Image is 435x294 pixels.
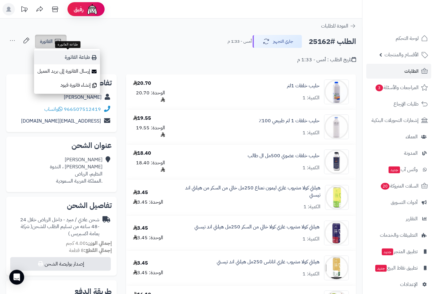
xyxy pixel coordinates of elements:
span: جديد [382,249,393,255]
a: إنشاء فاتورة قيود [34,78,100,92]
h2: تفاصيل الشحن [11,202,112,209]
small: أمس - 1:33 م [228,38,252,45]
a: حليب خلفات عضوي 500مل ال طالب [248,152,320,159]
a: [EMAIL_ADDRESS][DOMAIN_NAME] [21,117,101,125]
button: جاري التجهيز [253,35,302,48]
span: المراجعات والأسئلة [375,83,419,92]
h2: عنوان الشحن [11,142,112,149]
a: السلات المتروكة20 [366,179,431,193]
span: التطبيقات والخدمات [380,231,418,240]
span: الأقسام والمنتجات [385,50,419,59]
img: 1728338857-10544f0e-21e7-46f9-b46f-b0de6f9b8b07-90x90.jpeg [324,115,349,139]
a: واتساب [44,106,63,113]
a: الفاتورة [35,35,67,48]
button: إصدار بوليصة الشحن [10,257,111,271]
span: السلات المتروكة [380,182,419,190]
a: العودة للطلبات [321,22,356,30]
h2: الطلب #25162 [309,35,356,48]
a: التطبيقات والخدمات [366,228,431,243]
div: الكمية: 1 [302,129,320,136]
a: الإعدادات [366,277,431,292]
a: لوحة التحكم [366,31,431,46]
span: 20 [381,183,389,190]
a: 966507512419 [64,106,101,113]
a: هيلثي كولا مشروب غازي ليمون نعناع 250مل خالي من السكر من هيلثي اند تيستي [179,184,320,199]
div: الكمية: 1 [302,236,320,243]
div: طباعة الفاتورة [55,41,80,48]
h2: تفاصيل العميل [11,79,112,87]
img: 1739989549-725765694478-90x90.jpg [324,256,349,280]
div: 3.45 [133,189,148,196]
a: إرسال الفاتورة إلى بريد العميل [34,64,100,78]
span: المدونة [404,149,418,158]
span: رفيق [74,6,84,13]
div: الوحدة: 3.45 [133,234,163,241]
a: حليب خلفات 1لتر [287,82,320,89]
span: 3 [376,84,383,91]
img: 1739394468-725765694454-90x90.jpg [325,185,349,210]
span: جديد [375,265,387,272]
div: الوحدة: 3.45 [133,269,163,276]
div: الوحدة: 20.70 [133,89,165,104]
span: ( شركة يمامة اكسبريس ) [21,223,99,237]
div: 3.45 [133,225,148,232]
a: أدوات التسويق [366,195,431,210]
img: ai-face.png [86,3,98,15]
a: المدونة [366,146,431,161]
a: وآتس آبجديد [366,162,431,177]
span: العملاء [406,132,418,141]
div: 19.55 [133,115,151,122]
div: شحن عادي / مبرد - داخل الرياض خلال 24 -48 ساعه من تسليم الطلب للشحن [11,216,99,238]
div: 20.70 [133,80,151,87]
span: العودة للطلبات [321,22,348,30]
a: العملاء [366,129,431,144]
span: تطبيق نقاط البيع [375,264,418,272]
div: الوحدة: 18.40 [133,159,165,174]
div: 3.45 [133,260,148,267]
a: [PERSON_NAME] [64,93,102,101]
a: إشعارات التحويلات البنكية [366,113,431,128]
div: [PERSON_NAME] [PERSON_NAME] ، الندوة النظيم، الرياض .المملكة العربية السعودية [50,156,102,184]
span: التقارير [406,214,418,223]
div: الوحدة: 19.55 [133,124,165,139]
span: الطلبات [404,67,419,76]
img: 1713642919-%D8%AD%D9%84%D9%8A%D8%A8%20%D8%AE%D9%84%D9%81%D8%A7%D8%AA%D8%AA%20%D8%A7%D9%84%20%D8%B... [324,149,349,174]
a: هيلثي كولا مشروب غازي كولا خالي من السكر 250مل هيلثي اند تيستي [194,223,320,231]
span: إشعارات التحويلات البنكية [372,116,419,125]
span: الفاتورة [40,38,53,45]
span: أدوات التسويق [391,198,418,207]
a: تطبيق نقاط البيعجديد [366,261,431,275]
span: وآتس آب [388,165,418,174]
a: طباعة الفاتورة [34,50,100,64]
a: هيلثي كولا مشروب غازي اناناس 250مل هيلثي اند تيستي [217,258,320,266]
div: الكمية: 1 [303,203,320,210]
strong: إجمالي القطع: [84,247,112,254]
a: تطبيق المتجرجديد [366,244,431,259]
small: 4.00 كجم [66,240,112,247]
span: لوحة التحكم [396,34,419,43]
span: جديد [389,166,400,173]
img: 1696968873-27-90x90.jpg [324,80,349,104]
div: Open Intercom Messenger [9,270,24,285]
a: حليب خلفات 1 لتر طبيعي 100٪؜ [259,117,320,124]
div: الكمية: 1 [302,94,320,102]
a: طلبات الإرجاع [366,97,431,111]
div: الكمية: 1 [302,164,320,171]
div: تاريخ الطلب : أمس - 1:33 م [297,56,356,63]
span: طلبات الإرجاع [394,100,419,108]
span: تطبيق المتجر [381,247,418,256]
a: الطلبات [366,64,431,79]
small: 8 قطعة [69,247,112,254]
a: المراجعات والأسئلة3 [366,80,431,95]
a: التقارير [366,211,431,226]
span: الإعدادات [400,280,418,289]
strong: إجمالي الوزن: [86,240,112,247]
div: 18.40 [133,150,151,157]
div: الوحدة: 3.45 [133,199,163,206]
div: الكمية: 1 [302,270,320,278]
a: تحديثات المنصة [16,3,32,17]
img: 1739988735-%D9%87%D9%84%D8%AB%D9%8A%20%D9%83%D9%88%D9%84%D8%A7%20-90x90.jpg [324,221,349,245]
